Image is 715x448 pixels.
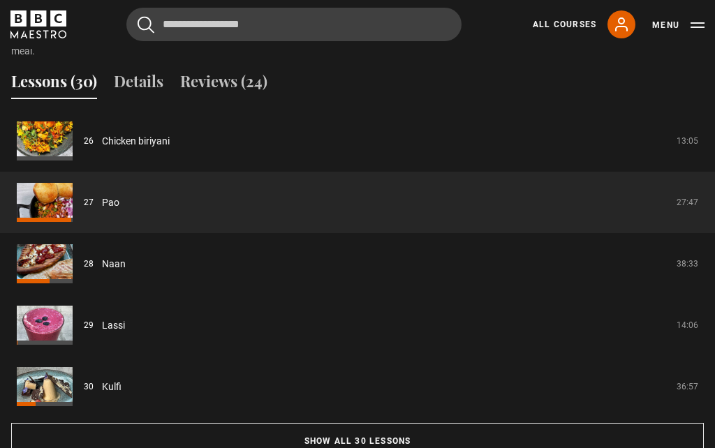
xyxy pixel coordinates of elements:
[114,70,163,99] button: Details
[138,16,154,33] button: Submit the search query
[533,18,596,31] a: All Courses
[102,257,126,271] a: Naan
[11,70,97,99] button: Lessons (30)
[652,18,705,32] button: Toggle navigation
[102,195,119,210] a: Pao
[10,10,66,38] svg: BBC Maestro
[102,318,125,333] a: Lassi
[102,380,121,394] a: Kulfi
[126,8,462,41] input: Search
[180,70,267,99] button: Reviews (24)
[102,134,170,149] a: Chicken biriyani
